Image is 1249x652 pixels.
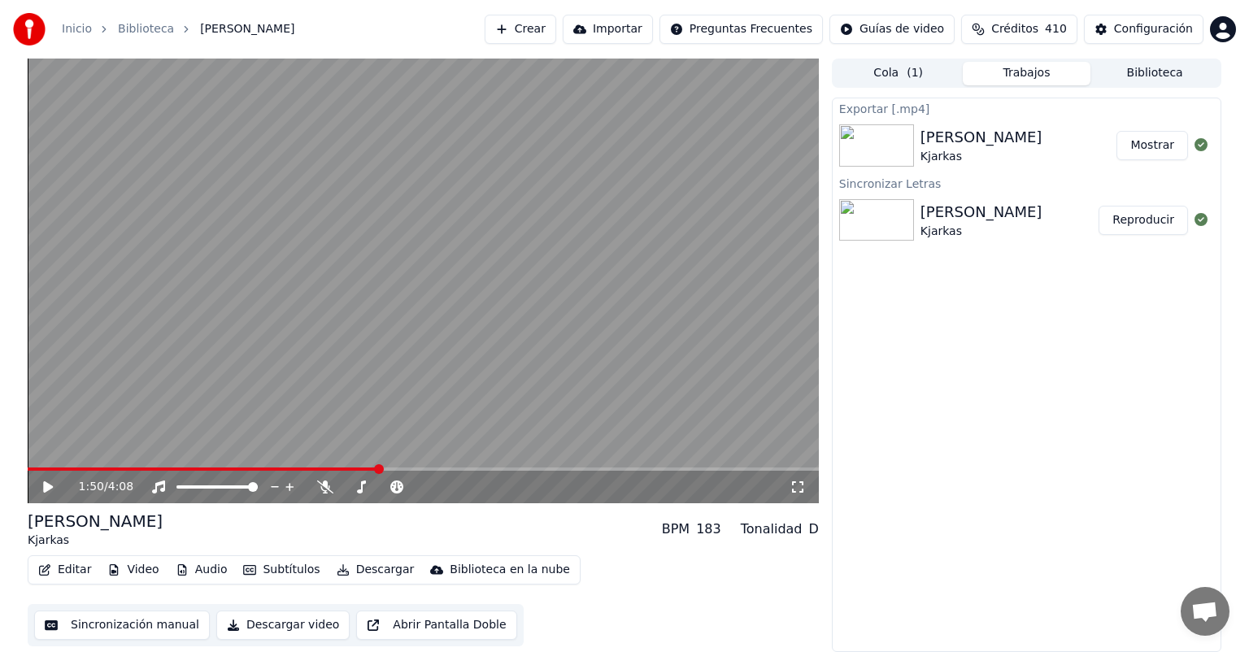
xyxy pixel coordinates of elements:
div: D [809,519,819,539]
button: Mostrar [1116,131,1188,160]
div: Biblioteca en la nube [450,562,570,578]
img: youka [13,13,46,46]
span: [PERSON_NAME] [200,21,294,37]
button: Trabajos [963,62,1091,85]
button: Crear [485,15,556,44]
button: Biblioteca [1090,62,1219,85]
button: Abrir Pantalla Doble [356,611,516,640]
span: 1:50 [79,479,104,495]
div: [PERSON_NAME] [920,201,1042,224]
div: Configuración [1114,21,1193,37]
button: Subtítulos [237,559,326,581]
div: Exportar [.mp4] [833,98,1221,118]
span: 4:08 [108,479,133,495]
button: Preguntas Frecuentes [659,15,823,44]
button: Cola [834,62,963,85]
span: ( 1 ) [907,65,923,81]
button: Reproducir [1099,206,1188,235]
nav: breadcrumb [62,21,294,37]
div: / [79,479,118,495]
button: Descargar [330,559,421,581]
button: Audio [169,559,234,581]
button: Sincronización manual [34,611,210,640]
div: Kjarkas [920,224,1042,240]
a: Biblioteca [118,21,174,37]
button: Video [101,559,165,581]
div: Sincronizar Letras [833,173,1221,193]
div: BPM [662,519,690,539]
a: Inicio [62,21,92,37]
span: Créditos [991,21,1038,37]
div: 183 [696,519,721,539]
div: Tonalidad [741,519,803,539]
button: Créditos410 [961,15,1077,44]
div: [PERSON_NAME] [920,126,1042,149]
div: [PERSON_NAME] [28,510,163,532]
button: Guías de video [829,15,955,44]
a: Chat abierto [1181,587,1229,636]
button: Descargar video [216,611,350,640]
button: Editar [32,559,98,581]
div: Kjarkas [920,149,1042,165]
div: Kjarkas [28,532,163,549]
span: 410 [1045,21,1067,37]
button: Importar [563,15,653,44]
button: Configuración [1084,15,1203,44]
